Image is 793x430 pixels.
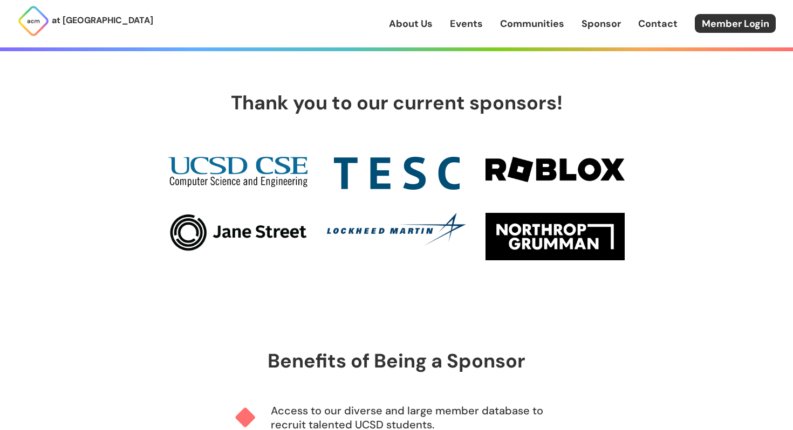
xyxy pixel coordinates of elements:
p: at [GEOGRAPHIC_DATA] [52,13,153,27]
a: at [GEOGRAPHIC_DATA] [17,5,153,37]
img: ACM Logo [17,5,50,37]
img: Jane Street [168,213,307,252]
a: Contact [638,17,678,31]
h1: Thank you to our current sponsors! [209,92,584,114]
img: Northrop Grumman [486,213,625,260]
a: Sponsor [582,17,621,31]
img: red bullet [235,407,271,428]
img: TESC [334,157,460,190]
a: Events [450,17,483,31]
a: About Us [389,17,433,31]
img: Roblox [486,157,625,183]
img: CSE [168,157,307,187]
a: Member Login [695,14,776,33]
img: Lockheed Martin [327,213,466,246]
h1: Benefits of Being a Sponsor [268,350,525,372]
a: Communities [500,17,564,31]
